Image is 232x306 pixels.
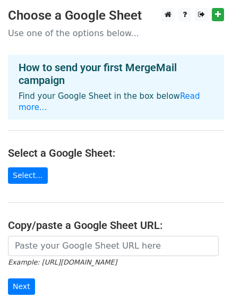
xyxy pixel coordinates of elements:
[8,236,219,256] input: Paste your Google Sheet URL here
[8,28,224,39] p: Use one of the options below...
[179,255,232,306] iframe: Chat Widget
[8,278,35,295] input: Next
[8,219,224,232] h4: Copy/paste a Google Sheet URL:
[8,8,224,23] h3: Choose a Google Sheet
[19,91,213,113] p: Find your Google Sheet in the box below
[19,91,200,112] a: Read more...
[8,258,117,266] small: Example: [URL][DOMAIN_NAME]
[19,61,213,87] h4: How to send your first MergeMail campaign
[8,167,48,184] a: Select...
[8,147,224,159] h4: Select a Google Sheet:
